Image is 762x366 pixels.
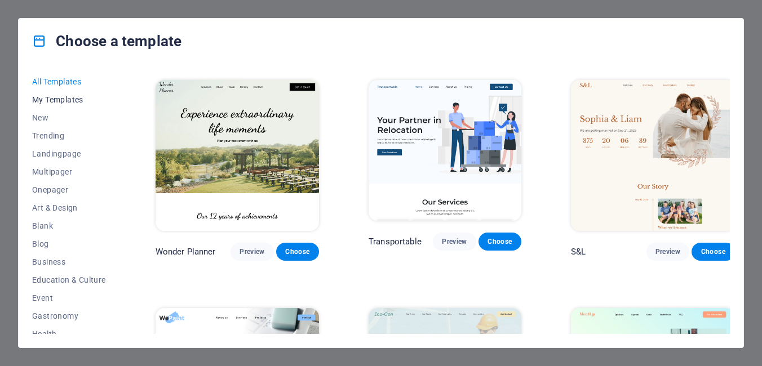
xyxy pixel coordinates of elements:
button: Event [32,289,106,307]
span: Education & Culture [32,275,106,284]
span: Trending [32,131,106,140]
button: Choose [276,243,319,261]
button: All Templates [32,73,106,91]
button: Business [32,253,106,271]
span: Business [32,257,106,266]
button: Landingpage [32,145,106,163]
span: Preview [240,247,264,256]
span: Choose [701,247,725,256]
button: Trending [32,127,106,145]
p: Transportable [369,236,422,247]
img: S&L [571,80,734,231]
span: Gastronomy [32,311,106,320]
span: Preview [442,237,467,246]
span: Multipager [32,167,106,176]
button: Blog [32,235,106,253]
span: New [32,113,106,122]
span: My Templates [32,95,106,104]
button: Multipager [32,163,106,181]
span: Landingpage [32,149,106,158]
span: All Templates [32,77,106,86]
span: Preview [655,247,680,256]
button: Choose [479,233,521,251]
img: Transportable [369,80,521,221]
button: Art & Design [32,199,106,217]
p: S&L [571,246,586,257]
p: Wonder Planner [156,246,216,257]
img: Wonder Planner [156,80,319,231]
button: Blank [32,217,106,235]
button: Gastronomy [32,307,106,325]
span: Onepager [32,185,106,194]
button: Onepager [32,181,106,199]
button: New [32,109,106,127]
button: Preview [646,243,689,261]
span: Art & Design [32,203,106,212]
h4: Choose a template [32,32,181,50]
button: My Templates [32,91,106,109]
button: Education & Culture [32,271,106,289]
button: Health [32,325,106,343]
span: Choose [488,237,512,246]
button: Choose [692,243,734,261]
span: Choose [285,247,310,256]
span: Health [32,329,106,338]
button: Preview [433,233,476,251]
span: Blog [32,239,106,248]
span: Event [32,293,106,302]
button: Preview [231,243,273,261]
span: Blank [32,221,106,230]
